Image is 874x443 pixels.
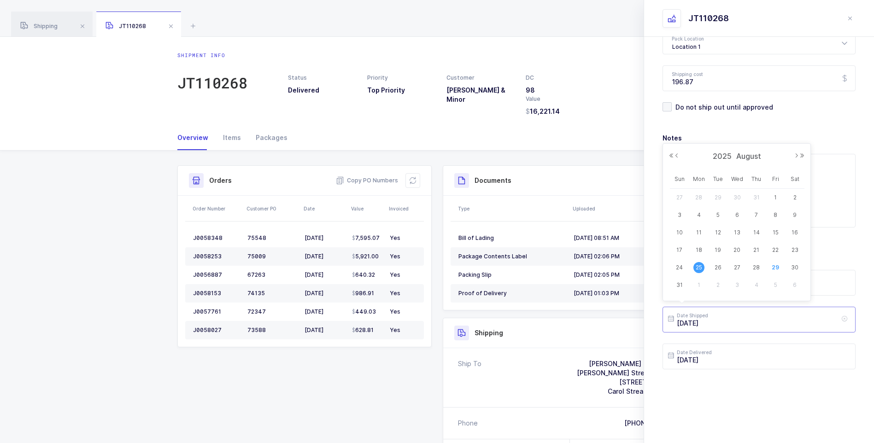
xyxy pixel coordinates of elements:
[458,234,566,242] div: Bill of Lading
[193,326,240,334] div: J0058027
[732,245,743,256] span: 20
[475,176,511,185] h3: Documents
[845,13,856,24] button: close drawer
[577,368,681,378] div: [PERSON_NAME] Stream 442598
[288,86,356,95] h3: Delivered
[526,86,594,95] h3: 98
[789,280,800,291] span: 6
[390,290,400,297] span: Yes
[305,234,345,242] div: [DATE]
[799,153,805,158] button: Next Year
[193,253,240,260] div: J0058253
[794,153,799,158] button: Next Month
[663,134,856,143] h3: Notes
[789,210,800,221] span: 9
[305,308,345,315] div: [DATE]
[305,253,345,260] div: [DATE]
[674,280,685,291] span: 31
[732,262,743,273] span: 27
[708,170,727,189] th: Tue
[712,280,723,291] span: 2
[789,227,800,238] span: 16
[247,253,297,260] div: 75009
[193,234,240,242] div: J0058348
[751,192,762,203] span: 31
[732,280,743,291] span: 3
[389,205,421,212] div: Invoiced
[305,326,345,334] div: [DATE]
[216,125,248,150] div: Items
[526,74,594,82] div: DC
[177,52,247,59] div: Shipment info
[712,245,723,256] span: 19
[789,245,800,256] span: 23
[352,253,379,260] span: 5,921.00
[106,23,146,29] span: JT110268
[693,192,704,203] span: 28
[458,205,567,212] div: Type
[352,271,375,279] span: 640.32
[789,192,800,203] span: 2
[336,176,398,185] button: Copy PO Numbers
[193,308,240,315] div: J0057761
[670,170,689,189] th: Sun
[751,245,762,256] span: 21
[247,271,297,279] div: 67263
[751,227,762,238] span: 14
[177,125,216,150] div: Overview
[352,326,374,334] span: 628.81
[248,125,287,150] div: Packages
[770,262,781,273] span: 29
[732,210,743,221] span: 6
[390,271,400,278] span: Yes
[305,271,345,279] div: [DATE]
[351,205,383,212] div: Value
[446,86,515,104] h3: [PERSON_NAME] & Minor
[577,359,681,368] div: [PERSON_NAME] & Minor #98
[727,170,747,189] th: Wed
[693,227,704,238] span: 11
[367,86,435,95] h3: Top Priority
[352,308,376,315] span: 449.03
[732,227,743,238] span: 13
[693,262,704,273] span: 25
[674,227,685,238] span: 10
[526,95,594,103] div: Value
[390,253,400,260] span: Yes
[663,65,856,91] input: Shipping cost
[390,308,400,315] span: Yes
[352,290,374,297] span: 986.91
[693,280,704,291] span: 1
[193,271,240,279] div: J0056887
[770,192,781,203] span: 1
[712,262,723,273] span: 26
[458,419,478,428] div: Phone
[577,378,681,387] div: [STREET_ADDRESS]
[712,210,723,221] span: 5
[770,245,781,256] span: 22
[574,271,681,279] div: [DATE] 02:05 PM
[674,192,685,203] span: 27
[672,103,773,111] span: Do not ship out until approved
[608,387,681,395] span: Carol Stream, IL, 60188
[770,280,781,291] span: 5
[209,176,232,185] h3: Orders
[193,205,241,212] div: Order Number
[712,192,723,203] span: 29
[710,152,734,161] span: 2025
[712,227,723,238] span: 12
[674,210,685,221] span: 3
[390,326,400,333] span: Yes
[732,192,743,203] span: 30
[458,271,566,279] div: Packing Slip
[624,419,681,428] div: [PHONE_NUMBER]
[688,13,729,24] div: JT110268
[458,253,566,260] div: Package Contents Label
[193,290,240,297] div: J0058153
[247,290,297,297] div: 74135
[693,245,704,256] span: 18
[674,262,685,273] span: 24
[247,326,297,334] div: 73588
[751,210,762,221] span: 7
